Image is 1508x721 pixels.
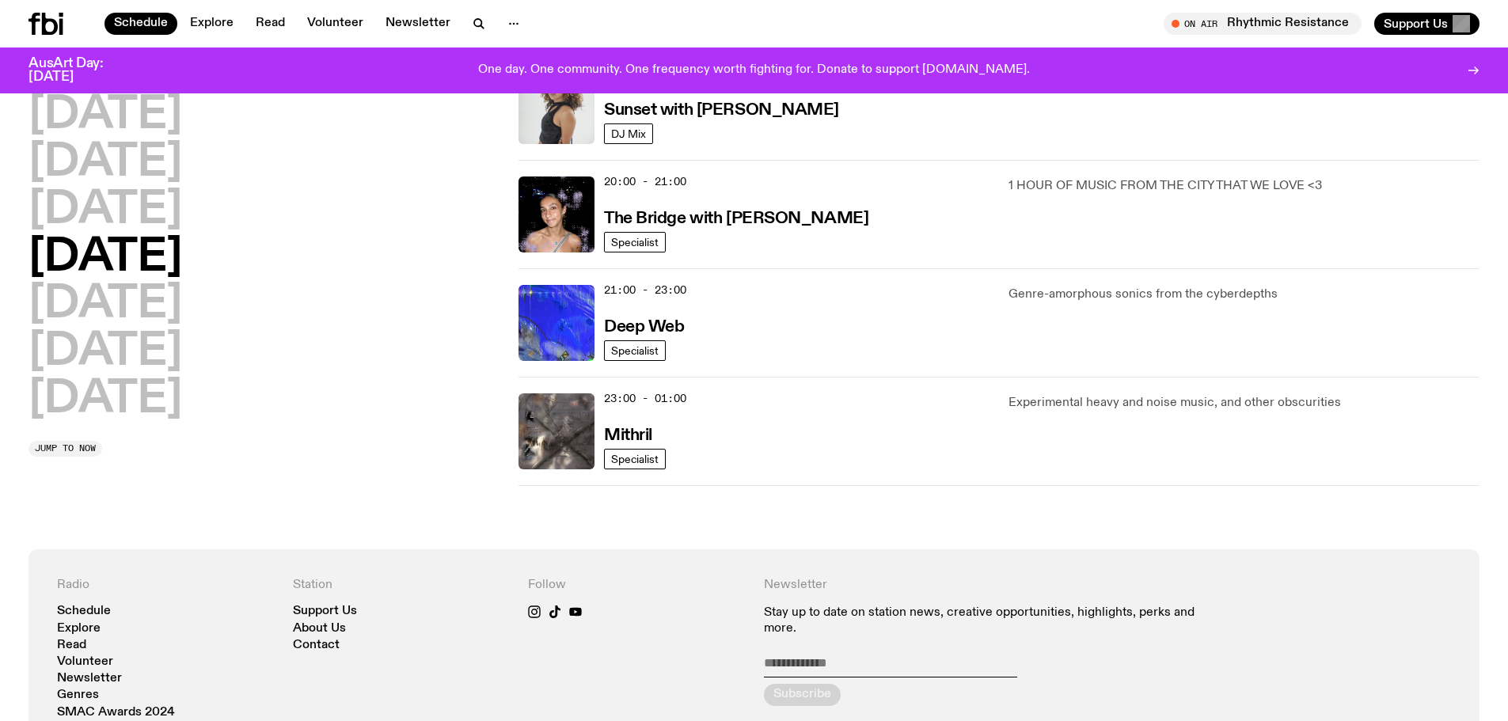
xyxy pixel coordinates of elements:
[764,605,1216,636] p: Stay up to date on station news, creative opportunities, highlights, perks and more.
[293,639,340,651] a: Contact
[57,623,101,635] a: Explore
[611,453,659,465] span: Specialist
[28,188,182,233] button: [DATE]
[611,344,659,356] span: Specialist
[1008,393,1480,412] p: Experimental heavy and noise music, and other obscurities
[104,13,177,35] a: Schedule
[1164,13,1362,35] button: On AirRhythmic Resistance
[1384,17,1448,31] span: Support Us
[604,99,839,119] a: Sunset with [PERSON_NAME]
[604,391,686,406] span: 23:00 - 01:00
[604,174,686,189] span: 20:00 - 21:00
[28,93,182,138] button: [DATE]
[293,623,346,635] a: About Us
[604,316,684,336] a: Deep Web
[57,707,175,719] a: SMAC Awards 2024
[28,57,130,84] h3: AusArt Day: [DATE]
[518,393,594,469] img: An abstract artwork in mostly grey, with a textural cross in the centre. There are metallic and d...
[1008,176,1480,195] p: 1 HOUR OF MUSIC FROM THE CITY THAT WE LOVE <3
[28,330,182,374] button: [DATE]
[35,444,96,453] span: Jump to now
[764,578,1216,593] h4: Newsletter
[604,283,686,298] span: 21:00 - 23:00
[611,127,646,139] span: DJ Mix
[293,605,357,617] a: Support Us
[57,605,111,617] a: Schedule
[604,232,666,252] a: Specialist
[57,656,113,668] a: Volunteer
[57,639,86,651] a: Read
[604,424,652,444] a: Mithril
[604,123,653,144] a: DJ Mix
[246,13,294,35] a: Read
[611,236,659,248] span: Specialist
[293,578,510,593] h4: Station
[57,578,274,593] h4: Radio
[298,13,373,35] a: Volunteer
[57,673,122,685] a: Newsletter
[57,689,99,701] a: Genres
[604,427,652,444] h3: Mithril
[1008,285,1480,304] p: Genre-amorphous sonics from the cyberdepths
[764,684,841,706] button: Subscribe
[1374,13,1480,35] button: Support Us
[604,102,839,119] h3: Sunset with [PERSON_NAME]
[180,13,243,35] a: Explore
[376,13,460,35] a: Newsletter
[604,319,684,336] h3: Deep Web
[28,378,182,422] button: [DATE]
[604,211,868,227] h3: The Bridge with [PERSON_NAME]
[604,207,868,227] a: The Bridge with [PERSON_NAME]
[604,340,666,361] a: Specialist
[528,578,745,593] h4: Follow
[28,283,182,327] button: [DATE]
[28,441,102,457] button: Jump to now
[604,449,666,469] a: Specialist
[518,285,594,361] img: An abstract artwork, in bright blue with amorphous shapes, illustrated shimmers and small drawn c...
[28,236,182,280] button: [DATE]
[28,141,182,185] button: [DATE]
[518,68,594,144] img: Tangela looks past her left shoulder into the camera with an inquisitive look. She is wearing a s...
[478,63,1030,78] p: One day. One community. One frequency worth fighting for. Donate to support [DOMAIN_NAME].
